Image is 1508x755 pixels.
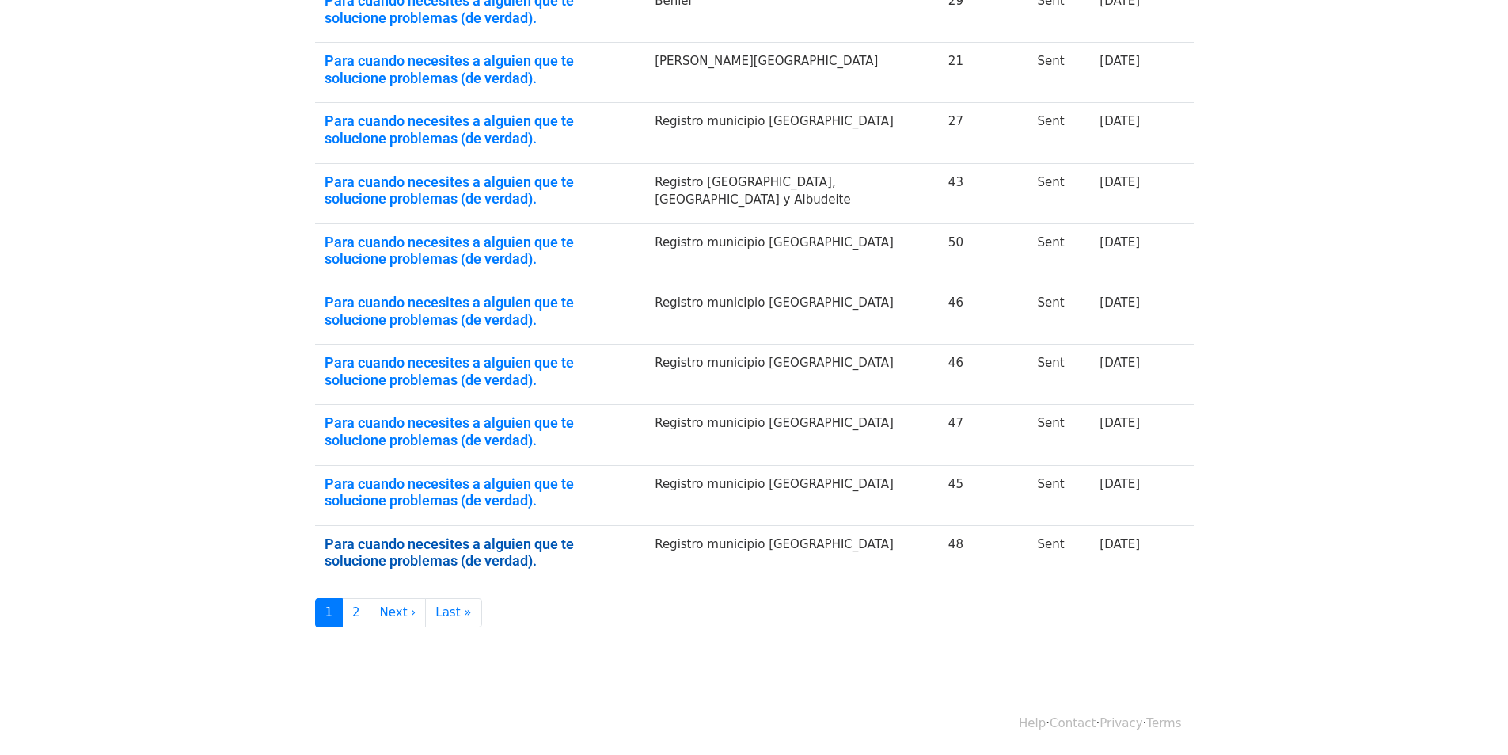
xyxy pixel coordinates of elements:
a: [DATE] [1100,356,1140,370]
td: Registro municipio [GEOGRAPHIC_DATA] [645,525,939,585]
a: Next › [370,598,427,627]
td: 45 [939,465,1028,525]
td: Registro municipio [GEOGRAPHIC_DATA] [645,223,939,284]
a: 2 [342,598,370,627]
td: 43 [939,163,1028,223]
a: Para cuando necesites a alguien que te solucione problemas (de verdad). [325,414,636,448]
a: [DATE] [1100,114,1140,128]
td: Sent [1027,345,1090,405]
a: Para cuando necesites a alguien que te solucione problemas (de verdad). [325,112,636,147]
td: 46 [939,284,1028,345]
td: Sent [1027,525,1090,585]
a: [DATE] [1100,537,1140,551]
td: Sent [1027,465,1090,525]
td: Registro municipio [GEOGRAPHIC_DATA] [645,465,939,525]
td: Sent [1027,163,1090,223]
a: [DATE] [1100,235,1140,250]
td: Sent [1027,405,1090,465]
a: Para cuando necesites a alguien que te solucione problemas (de verdad). [325,354,636,388]
a: [DATE] [1100,54,1140,68]
td: Sent [1027,223,1090,284]
a: Para cuando necesites a alguien que te solucione problemas (de verdad). [325,536,636,570]
a: [DATE] [1100,296,1140,310]
td: Registro [GEOGRAPHIC_DATA], [GEOGRAPHIC_DATA] y Albudeite [645,163,939,223]
a: Para cuando necesites a alguien que te solucione problemas (de verdad). [325,173,636,208]
td: 27 [939,103,1028,163]
a: 1 [315,598,344,627]
td: Registro municipio [GEOGRAPHIC_DATA] [645,405,939,465]
td: 21 [939,43,1028,103]
td: Sent [1027,284,1090,345]
a: [DATE] [1100,416,1140,430]
a: Para cuando necesites a alguien que te solucione problemas (de verdad). [325,52,636,86]
div: Widget de chat [1429,679,1508,755]
td: Sent [1027,103,1090,163]
a: Para cuando necesites a alguien que te solucione problemas (de verdad). [325,294,636,328]
a: Para cuando necesites a alguien que te solucione problemas (de verdad). [325,234,636,268]
a: Terms [1146,716,1181,730]
iframe: Chat Widget [1429,679,1508,755]
td: 47 [939,405,1028,465]
a: [DATE] [1100,175,1140,189]
a: [DATE] [1100,477,1140,491]
a: Contact [1050,716,1096,730]
td: 48 [939,525,1028,585]
td: Registro municipio [GEOGRAPHIC_DATA] [645,345,939,405]
td: 50 [939,223,1028,284]
td: Sent [1027,43,1090,103]
td: 46 [939,345,1028,405]
a: Privacy [1100,716,1142,730]
a: Help [1019,716,1046,730]
td: Registro municipio [GEOGRAPHIC_DATA] [645,284,939,345]
a: Last » [425,598,481,627]
td: [PERSON_NAME][GEOGRAPHIC_DATA] [645,43,939,103]
a: Para cuando necesites a alguien que te solucione problemas (de verdad). [325,475,636,509]
td: Registro municipio [GEOGRAPHIC_DATA] [645,103,939,163]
